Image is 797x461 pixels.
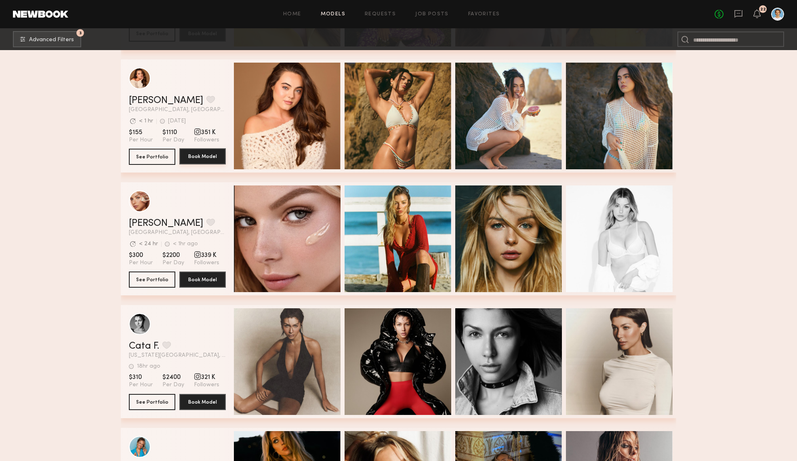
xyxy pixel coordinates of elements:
[179,149,226,165] a: Book Model
[468,12,500,17] a: Favorites
[162,373,184,381] span: $2400
[13,31,81,47] button: 3Advanced Filters
[168,118,186,124] div: [DATE]
[179,272,226,288] button: Book Model
[179,148,226,164] button: Book Model
[129,251,153,259] span: $300
[129,272,175,288] button: See Portfolio
[79,31,82,35] span: 3
[194,251,219,259] span: 339 K
[137,364,160,369] div: 18hr ago
[162,251,184,259] span: $2200
[129,373,153,381] span: $310
[129,381,153,389] span: Per Hour
[365,12,396,17] a: Requests
[415,12,449,17] a: Job Posts
[129,394,175,410] button: See Portfolio
[321,12,345,17] a: Models
[129,149,175,165] button: See Portfolio
[139,241,158,247] div: < 24 hr
[194,259,219,267] span: Followers
[129,230,226,236] span: [GEOGRAPHIC_DATA], [GEOGRAPHIC_DATA]
[194,128,219,137] span: 351 K
[162,128,184,137] span: $1110
[194,137,219,144] span: Followers
[129,219,203,228] a: [PERSON_NAME]
[162,137,184,144] span: Per Day
[179,394,226,410] button: Book Model
[129,341,159,351] a: Cata F.
[162,259,184,267] span: Per Day
[283,12,301,17] a: Home
[194,381,219,389] span: Followers
[129,128,153,137] span: $155
[173,241,198,247] div: < 1hr ago
[129,96,203,105] a: [PERSON_NAME]
[760,7,766,12] div: 22
[129,137,153,144] span: Per Hour
[129,259,153,267] span: Per Hour
[162,381,184,389] span: Per Day
[139,118,153,124] div: < 1 hr
[29,37,74,43] span: Advanced Filters
[194,373,219,381] span: 321 K
[129,107,226,113] span: [GEOGRAPHIC_DATA], [GEOGRAPHIC_DATA]
[129,353,226,358] span: [US_STATE][GEOGRAPHIC_DATA], [GEOGRAPHIC_DATA]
